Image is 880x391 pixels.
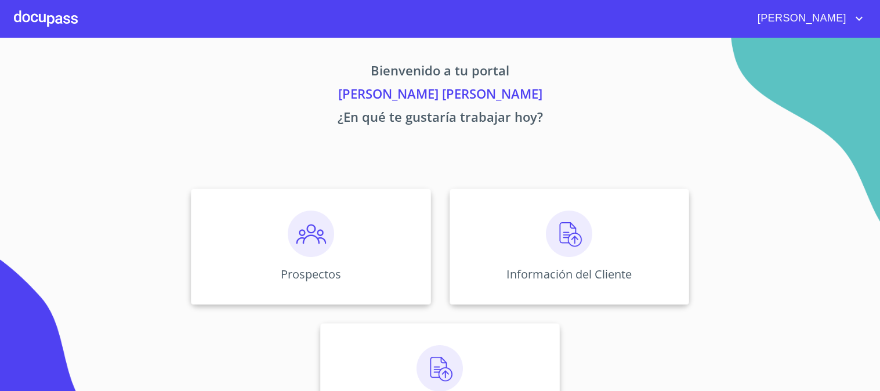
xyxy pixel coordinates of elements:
p: Información del Cliente [506,266,632,282]
img: prospectos.png [288,211,334,257]
button: account of current user [749,9,866,28]
p: [PERSON_NAME] [PERSON_NAME] [83,84,798,107]
span: [PERSON_NAME] [749,9,852,28]
p: ¿En qué te gustaría trabajar hoy? [83,107,798,131]
p: Bienvenido a tu portal [83,61,798,84]
p: Prospectos [281,266,341,282]
img: carga.png [546,211,592,257]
